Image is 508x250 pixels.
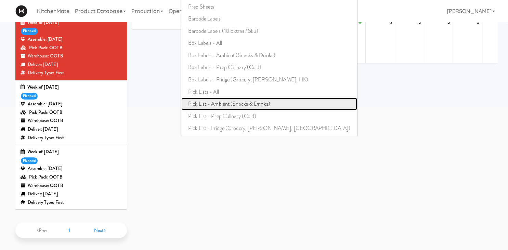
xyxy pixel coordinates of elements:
div: Assemble: [DATE] [21,35,122,44]
div: Warehouse: OOTB [21,117,122,125]
a: Barcode Labels (10 Extras / Sku) [181,25,357,37]
div: Week of [DATE] [21,83,122,92]
a: Pick List - Ambient (Snacks & Drinks) [181,98,357,110]
td: 0 [366,16,395,64]
td: 12 [424,16,453,64]
div: Delivery Type: First [21,69,122,77]
li: Week of [DATE]plannedAssemble: [DATE]Pick Pack: OOTBWarehouse: OOTBDeliver: [DATE]Delivery Type: ... [15,145,127,209]
div: Pick Pack: OOTB [21,108,122,117]
div: Delivery Type: First [21,134,122,142]
div: Delivery Type: First [21,198,122,207]
div: Assemble: [DATE] [21,100,122,108]
div: planned [21,93,38,100]
div: planned [21,157,38,165]
div: Assemble: [DATE] [21,165,122,173]
span: Next [94,227,106,234]
div: Warehouse: OOTB [21,52,122,61]
div: Pick Pack: OOTB [21,173,122,182]
a: Box Labels - Ambient (Snacks & Drinks) [181,49,357,62]
a: Barcode Labels [181,13,357,25]
div: Pick Pack: OOTB [21,44,122,52]
div: Warehouse: OOTB [21,182,122,190]
a: Box Labels - Fridge (Grocery, [PERSON_NAME], HK) [181,74,357,86]
li: Week of [DATE]plannedAssemble: [DATE]Pick Pack: OOTBWarehouse: OOTBDeliver: [DATE]Delivery Type: ... [15,16,127,80]
td: 0 [453,16,482,64]
div: Week of [DATE] [21,18,122,27]
tr: A5NZC62Clif Builders proteins Bar Peanut Butter Chocolate012120 [239,16,482,64]
li: Next [91,225,109,235]
li: Week of [DATE]plannedAssemble: [DATE]Pick Pack: OOTBWarehouse: OOTBDeliver: [DATE]Delivery Type: ... [15,80,127,145]
td: 12 [395,16,424,64]
img: Micromart [15,5,27,17]
a: Pick Lists - All [181,86,357,98]
a: Pick List - Prep Culinary (Cold) [181,110,357,122]
div: Week of [DATE] [21,148,122,156]
div: Deliver: [DATE] [21,61,122,69]
div: Deliver: [DATE] [21,190,122,198]
a: Prep Sheets [181,1,357,13]
div: Deliver: [DATE] [21,125,122,134]
span: 1 [68,227,70,234]
a: Box Labels - Prep Culinary (Cold) [181,61,357,74]
div: planned [21,28,38,35]
a: Box Labels - All [181,37,357,49]
a: Pick List - Fridge (Grocery, [PERSON_NAME], [GEOGRAPHIC_DATA]) [181,122,357,134]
